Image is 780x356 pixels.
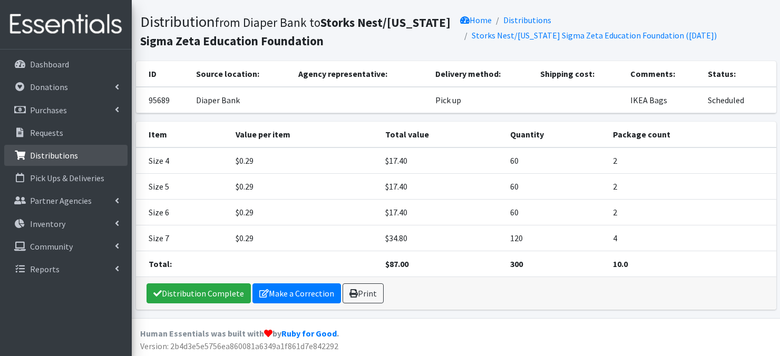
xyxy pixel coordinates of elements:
a: Home [460,15,492,25]
a: Print [343,283,384,303]
th: Quantity [504,122,607,147]
small: from Diaper Bank to [140,15,451,48]
p: Pick Ups & Deliveries [30,173,104,183]
td: $0.29 [229,200,379,225]
td: Size 6 [136,200,229,225]
strong: Human Essentials was built with by . [140,328,339,339]
th: Source location: [190,61,292,87]
th: Package count [607,122,776,147]
a: Donations [4,76,128,97]
b: Storks Nest/[US_STATE] Sigma Zeta Education Foundation [140,15,451,48]
a: Community [4,236,128,257]
strong: 10.0 [613,259,628,269]
p: Purchases [30,105,67,115]
td: Scheduled [701,87,776,113]
a: Storks Nest/[US_STATE] Sigma Zeta Education Foundation ([DATE]) [472,30,717,41]
td: Diaper Bank [190,87,292,113]
td: 2 [607,147,776,174]
a: Distributions [503,15,551,25]
th: Status: [701,61,776,87]
th: Comments: [624,61,701,87]
td: 120 [504,225,607,251]
p: Requests [30,127,63,138]
a: Pick Ups & Deliveries [4,167,128,189]
a: Make a Correction [252,283,341,303]
td: 2 [607,200,776,225]
td: $0.29 [229,225,379,251]
a: Requests [4,122,128,143]
th: Delivery method: [429,61,534,87]
th: Total value [379,122,504,147]
td: 60 [504,147,607,174]
td: $17.40 [379,174,504,200]
td: Pick up [429,87,534,113]
strong: $87.00 [385,259,408,269]
a: Inventory [4,213,128,234]
td: Size 5 [136,174,229,200]
a: Reports [4,259,128,280]
a: Distributions [4,145,128,166]
a: Ruby for Good [281,328,337,339]
td: 60 [504,174,607,200]
p: Reports [30,264,60,274]
td: IKEA Bags [624,87,701,113]
td: 2 [607,174,776,200]
a: Distribution Complete [147,283,251,303]
h1: Distribution [140,13,452,49]
strong: Total: [149,259,172,269]
th: Value per item [229,122,379,147]
p: Inventory [30,219,65,229]
strong: 300 [510,259,523,269]
a: Purchases [4,100,128,121]
td: $34.80 [379,225,504,251]
img: HumanEssentials [4,7,128,42]
p: Distributions [30,150,78,161]
td: Size 4 [136,147,229,174]
td: $17.40 [379,147,504,174]
a: Dashboard [4,54,128,75]
td: 4 [607,225,776,251]
p: Partner Agencies [30,195,92,206]
p: Donations [30,82,68,92]
td: $0.29 [229,147,379,174]
span: Version: 2b4d3e5e5756ea860081a6349a1f861d7e842292 [140,341,338,351]
td: Size 7 [136,225,229,251]
p: Community [30,241,73,252]
td: 95689 [136,87,190,113]
th: Agency representative: [292,61,429,87]
th: ID [136,61,190,87]
td: $17.40 [379,200,504,225]
td: $0.29 [229,174,379,200]
th: Item [136,122,229,147]
td: 60 [504,200,607,225]
a: Partner Agencies [4,190,128,211]
th: Shipping cost: [534,61,624,87]
p: Dashboard [30,59,69,70]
